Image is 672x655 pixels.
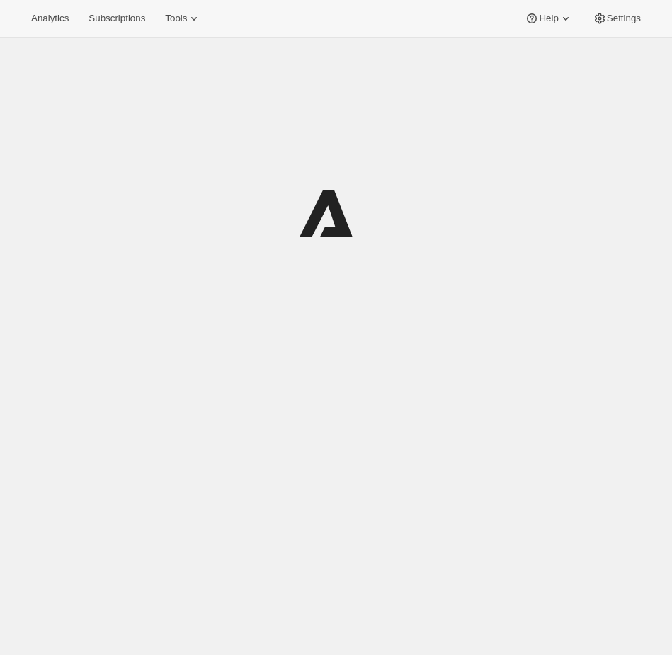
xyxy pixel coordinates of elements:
[539,13,558,24] span: Help
[607,13,641,24] span: Settings
[89,13,145,24] span: Subscriptions
[165,13,187,24] span: Tools
[31,13,69,24] span: Analytics
[156,8,210,28] button: Tools
[80,8,154,28] button: Subscriptions
[584,8,649,28] button: Settings
[23,8,77,28] button: Analytics
[516,8,581,28] button: Help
